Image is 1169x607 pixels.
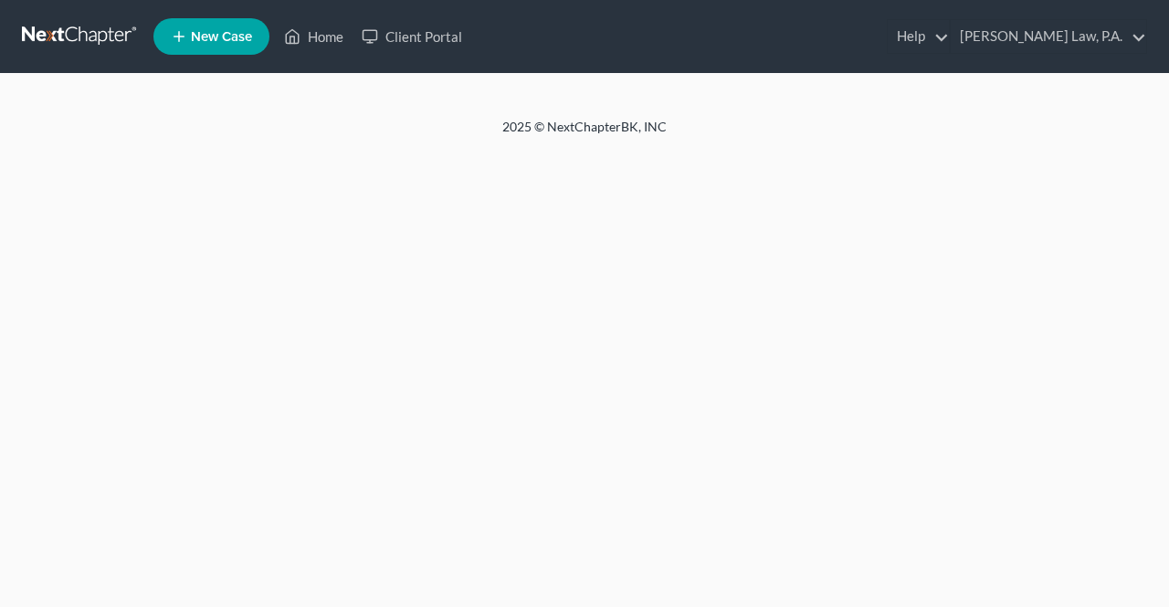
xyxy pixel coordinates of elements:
[951,20,1146,53] a: [PERSON_NAME] Law, P.A.
[353,20,471,53] a: Client Portal
[275,20,353,53] a: Home
[153,18,269,55] new-legal-case-button: New Case
[888,20,949,53] a: Help
[64,118,1105,151] div: 2025 © NextChapterBK, INC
